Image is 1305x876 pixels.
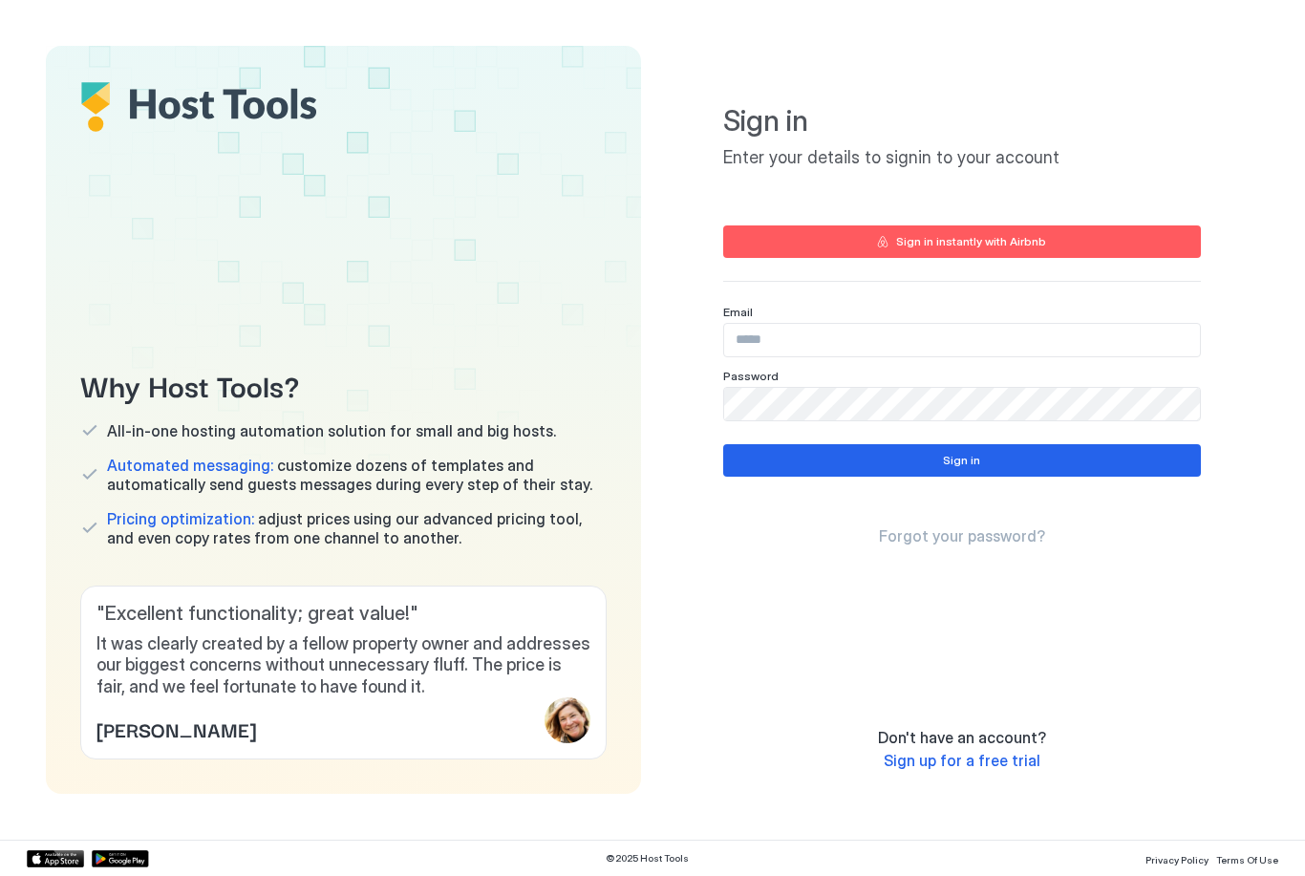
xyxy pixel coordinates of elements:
span: Forgot your password? [879,526,1045,545]
span: Pricing optimization: [107,509,254,528]
a: Sign up for a free trial [884,751,1040,771]
span: © 2025 Host Tools [606,852,689,865]
span: It was clearly created by a fellow property owner and addresses our biggest concerns without unne... [96,633,590,698]
a: Forgot your password? [879,526,1045,546]
span: [PERSON_NAME] [96,715,256,743]
span: Enter your details to signin to your account [723,147,1201,169]
input: Input Field [724,324,1200,356]
button: Sign in instantly with Airbnb [723,225,1201,258]
span: Terms Of Use [1216,854,1278,865]
span: Sign in [723,103,1201,139]
span: Automated messaging: [107,456,273,475]
a: Google Play Store [92,850,149,867]
a: Privacy Policy [1145,848,1209,868]
span: All-in-one hosting automation solution for small and big hosts. [107,421,556,440]
div: Sign in [943,452,980,469]
span: Sign up for a free trial [884,751,1040,770]
input: Input Field [724,388,1200,420]
div: profile [545,697,590,743]
a: Terms Of Use [1216,848,1278,868]
a: App Store [27,850,84,867]
div: Sign in instantly with Airbnb [896,233,1046,250]
span: Why Host Tools? [80,363,607,406]
span: Password [723,369,779,383]
button: Sign in [723,444,1201,477]
span: Email [723,305,753,319]
span: Don't have an account? [878,728,1046,747]
span: adjust prices using our advanced pricing tool, and even copy rates from one channel to another. [107,509,607,547]
span: Privacy Policy [1145,854,1209,865]
span: customize dozens of templates and automatically send guests messages during every step of their s... [107,456,607,494]
span: " Excellent functionality; great value! " [96,602,590,626]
